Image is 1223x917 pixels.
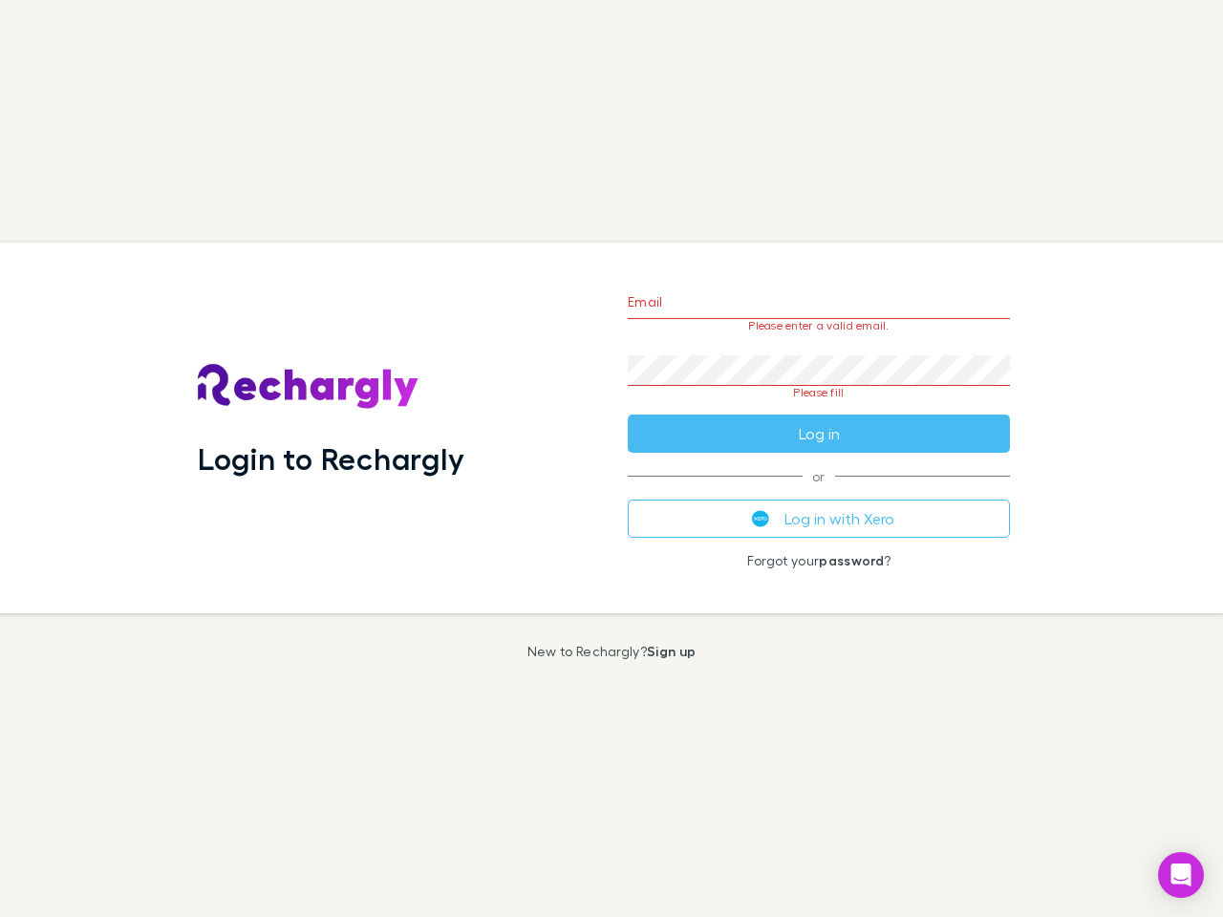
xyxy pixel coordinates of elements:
img: Rechargly's Logo [198,364,419,410]
span: or [628,476,1010,477]
p: New to Rechargly? [527,644,697,659]
p: Please enter a valid email. [628,319,1010,332]
a: password [819,552,884,568]
p: Forgot your ? [628,553,1010,568]
button: Log in [628,415,1010,453]
p: Please fill [628,386,1010,399]
h1: Login to Rechargly [198,440,464,477]
a: Sign up [647,643,696,659]
img: Xero's logo [752,510,769,527]
div: Open Intercom Messenger [1158,852,1204,898]
button: Log in with Xero [628,500,1010,538]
